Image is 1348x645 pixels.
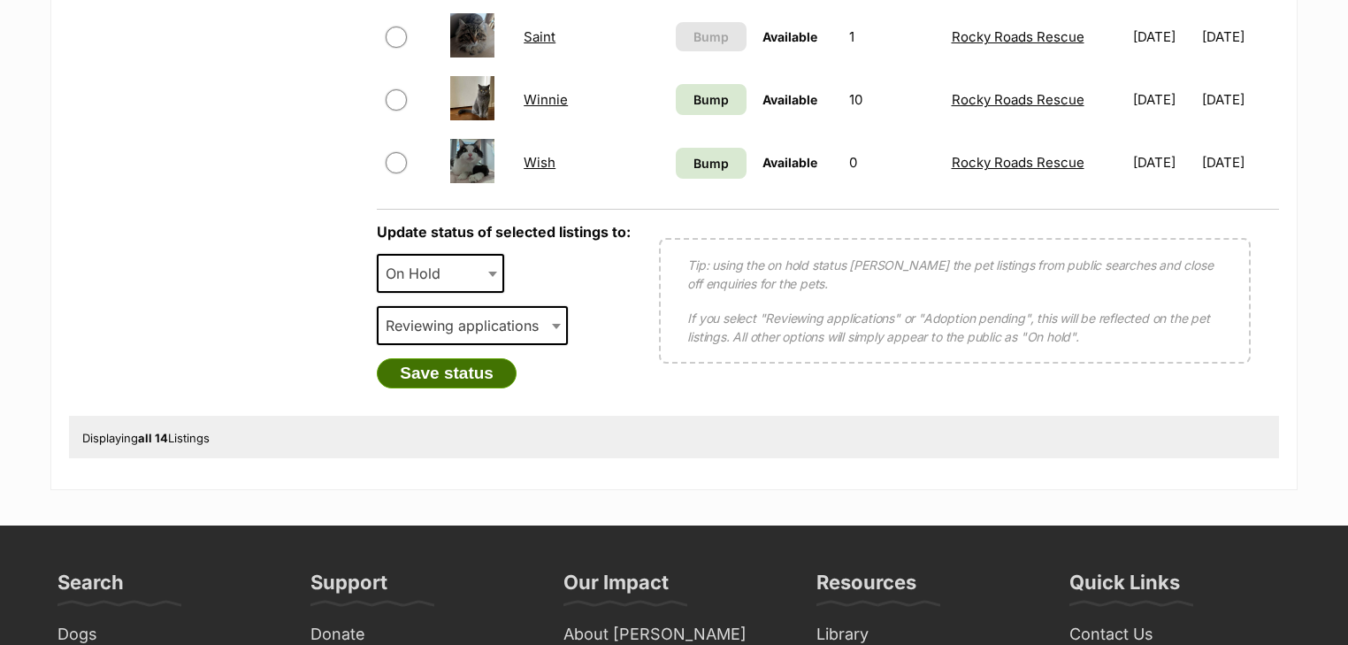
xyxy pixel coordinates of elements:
[57,570,124,605] h3: Search
[1202,132,1277,193] td: [DATE]
[952,154,1084,171] a: Rocky Roads Rescue
[676,22,747,51] button: Bump
[762,92,817,107] span: Available
[379,261,458,286] span: On Hold
[952,91,1084,108] a: Rocky Roads Rescue
[842,6,943,67] td: 1
[693,154,729,173] span: Bump
[310,570,387,605] h3: Support
[687,309,1222,346] p: If you select "Reviewing applications" or "Adoption pending", this will be reflected on the pet l...
[693,27,729,46] span: Bump
[676,148,747,179] a: Bump
[379,313,556,338] span: Reviewing applications
[524,91,568,108] a: Winnie
[762,155,817,170] span: Available
[762,29,817,44] span: Available
[842,69,943,130] td: 10
[842,132,943,193] td: 0
[1126,132,1201,193] td: [DATE]
[82,431,210,445] span: Displaying Listings
[676,84,747,115] a: Bump
[952,28,1084,45] a: Rocky Roads Rescue
[1069,570,1180,605] h3: Quick Links
[524,154,555,171] a: Wish
[377,223,631,241] label: Update status of selected listings to:
[687,256,1222,293] p: Tip: using the on hold status [PERSON_NAME] the pet listings from public searches and close off e...
[1126,6,1201,67] td: [DATE]
[377,306,567,345] span: Reviewing applications
[1202,69,1277,130] td: [DATE]
[377,358,517,388] button: Save status
[1126,69,1201,130] td: [DATE]
[524,28,555,45] a: Saint
[1202,6,1277,67] td: [DATE]
[377,254,504,293] span: On Hold
[563,570,669,605] h3: Our Impact
[816,570,916,605] h3: Resources
[138,431,168,445] strong: all 14
[693,90,729,109] span: Bump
